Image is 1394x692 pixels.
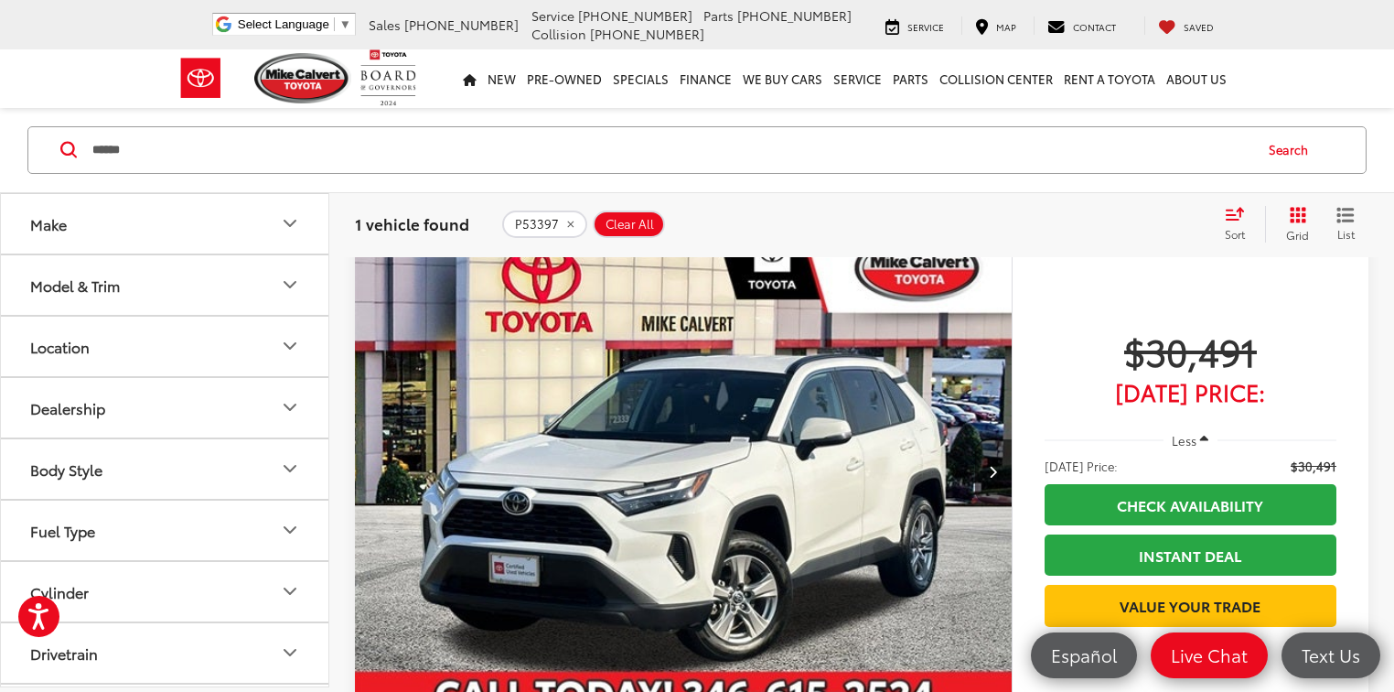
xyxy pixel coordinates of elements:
span: Collision [531,25,586,43]
div: Location [30,337,90,354]
button: Next image [975,439,1012,503]
span: ▼ [339,17,351,31]
a: Contact [1034,16,1130,35]
span: [PHONE_NUMBER] [404,16,519,34]
span: Contact [1073,20,1116,34]
a: Español [1031,633,1137,678]
a: Service [828,49,887,108]
span: Grid [1286,227,1309,243]
a: Text Us [1281,633,1380,678]
input: Search by Make, Model, or Keyword [91,128,1251,172]
span: 1 vehicle found [355,212,469,234]
span: Sales [369,16,401,34]
div: Fuel Type [279,519,301,541]
span: $30,491 [1291,457,1336,475]
span: Select Language [238,17,329,31]
span: Sort [1225,226,1245,242]
span: [PHONE_NUMBER] [737,6,852,25]
a: Rent a Toyota [1058,49,1161,108]
button: DealershipDealership [1,377,330,437]
a: Specials [607,49,674,108]
a: Home [457,49,482,108]
span: [PHONE_NUMBER] [578,6,692,25]
a: Map [961,16,1030,35]
button: Body StyleBody Style [1,438,330,498]
a: Finance [674,49,737,108]
span: Service [531,6,574,25]
span: P53397 [515,217,559,232]
div: Make [279,212,301,234]
div: Location [279,335,301,357]
span: Saved [1184,20,1214,34]
a: Select Language​ [238,17,351,31]
a: Service [872,16,958,35]
div: Model & Trim [30,276,120,293]
span: Map [996,20,1016,34]
a: Check Availability [1045,484,1336,525]
a: WE BUY CARS [737,49,828,108]
a: Instant Deal [1045,535,1336,576]
button: Search [1251,127,1335,173]
a: My Saved Vehicles [1144,16,1228,35]
span: ​ [334,17,335,31]
span: Parts [703,6,734,25]
button: List View [1323,206,1368,243]
button: Model & TrimModel & Trim [1,254,330,314]
button: Grid View [1265,206,1323,243]
button: MakeMake [1,193,330,253]
button: Select sort value [1216,206,1265,243]
div: Body Style [30,460,102,477]
a: Pre-Owned [521,49,607,108]
div: Body Style [279,458,301,480]
button: Clear All [593,211,665,238]
button: remove P53397 [502,211,587,238]
a: Live Chat [1151,633,1268,678]
span: Live Chat [1162,643,1257,666]
a: New [482,49,521,108]
img: Mike Calvert Toyota [254,53,351,103]
div: Model & Trim [279,274,301,296]
span: List [1336,226,1355,242]
button: Fuel TypeFuel Type [1,500,330,559]
div: Drivetrain [279,642,301,664]
div: Cylinder [279,580,301,602]
div: Dealership [30,398,105,416]
span: $30,491 [1045,328,1336,373]
a: Collision Center [934,49,1058,108]
a: About Us [1161,49,1232,108]
span: Less [1172,432,1196,449]
a: Parts [887,49,934,108]
span: Text Us [1292,643,1369,666]
button: CylinderCylinder [1,561,330,621]
span: Español [1042,643,1126,666]
div: Dealership [279,396,301,418]
img: Toyota [166,49,235,108]
div: Cylinder [30,582,89,600]
div: Drivetrain [30,643,98,661]
div: Fuel Type [30,521,95,538]
span: [DATE] Price: [1045,457,1118,475]
button: DrivetrainDrivetrain [1,622,330,682]
span: [PHONE_NUMBER] [590,25,704,43]
button: LocationLocation [1,316,330,375]
span: Clear All [606,217,654,232]
button: Less [1163,424,1218,457]
span: [DATE] Price: [1045,383,1336,401]
a: Value Your Trade [1045,585,1336,626]
div: Make [30,214,67,232]
span: Service [907,20,944,34]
